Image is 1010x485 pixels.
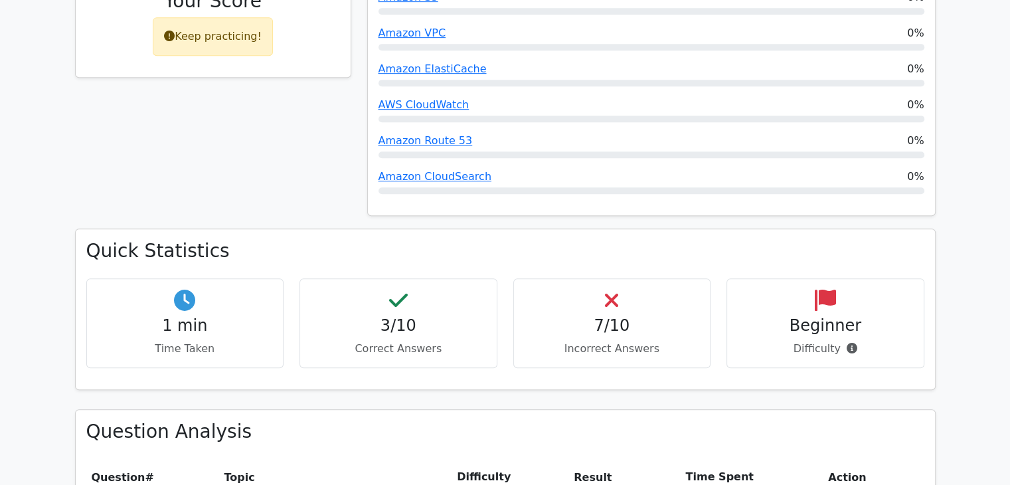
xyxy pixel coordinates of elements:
p: Difficulty [738,341,913,357]
span: 0% [907,133,924,149]
h4: 3/10 [311,316,486,336]
h4: 7/10 [525,316,700,336]
h3: Question Analysis [86,421,924,443]
span: 0% [907,61,924,77]
a: Amazon ElastiCache [379,62,487,75]
span: 0% [907,97,924,113]
span: 0% [907,25,924,41]
span: 0% [907,169,924,185]
span: Question [92,471,145,484]
h4: 1 min [98,316,273,336]
a: Amazon CloudSearch [379,170,491,183]
div: Keep practicing! [153,17,273,56]
h3: Quick Statistics [86,240,924,262]
p: Correct Answers [311,341,486,357]
a: AWS CloudWatch [379,98,469,111]
a: Amazon VPC [379,27,446,39]
p: Incorrect Answers [525,341,700,357]
a: Amazon Route 53 [379,134,473,147]
h4: Beginner [738,316,913,336]
p: Time Taken [98,341,273,357]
